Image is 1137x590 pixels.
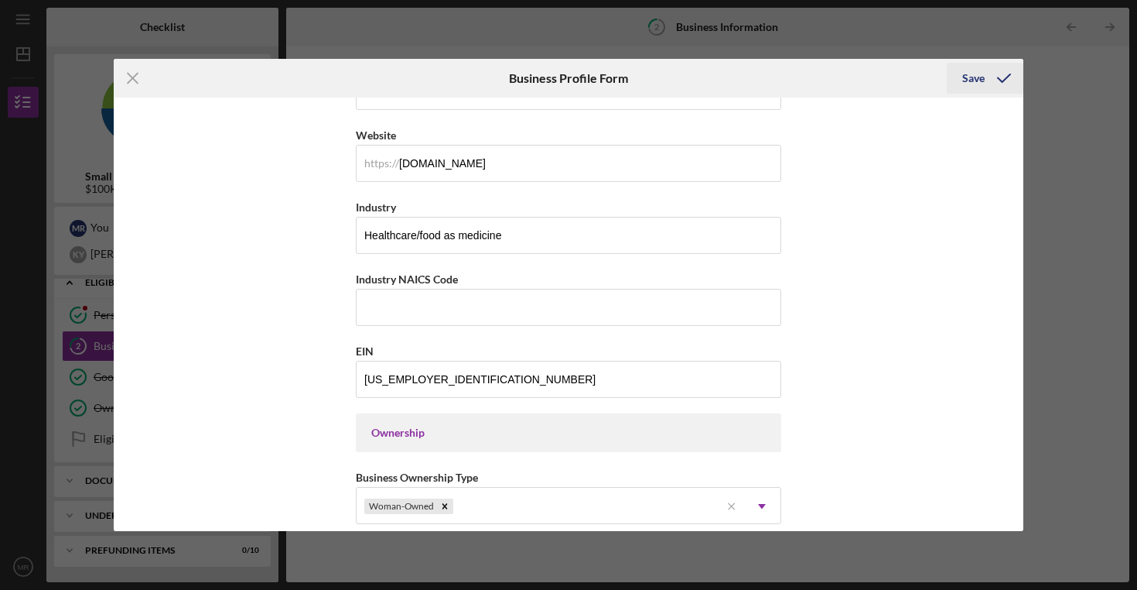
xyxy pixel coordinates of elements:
label: Industry [356,201,396,214]
h6: Business Profile Form [509,71,628,85]
label: Industry NAICS Code [356,273,458,286]
div: https:// [364,157,399,170]
div: Remove Woman-Owned [436,499,453,514]
div: Save [962,63,985,94]
label: Website [356,129,396,142]
div: Ownership [371,427,766,439]
button: Save [947,63,1023,94]
div: Woman-Owned [364,499,436,514]
label: EIN [356,345,374,358]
